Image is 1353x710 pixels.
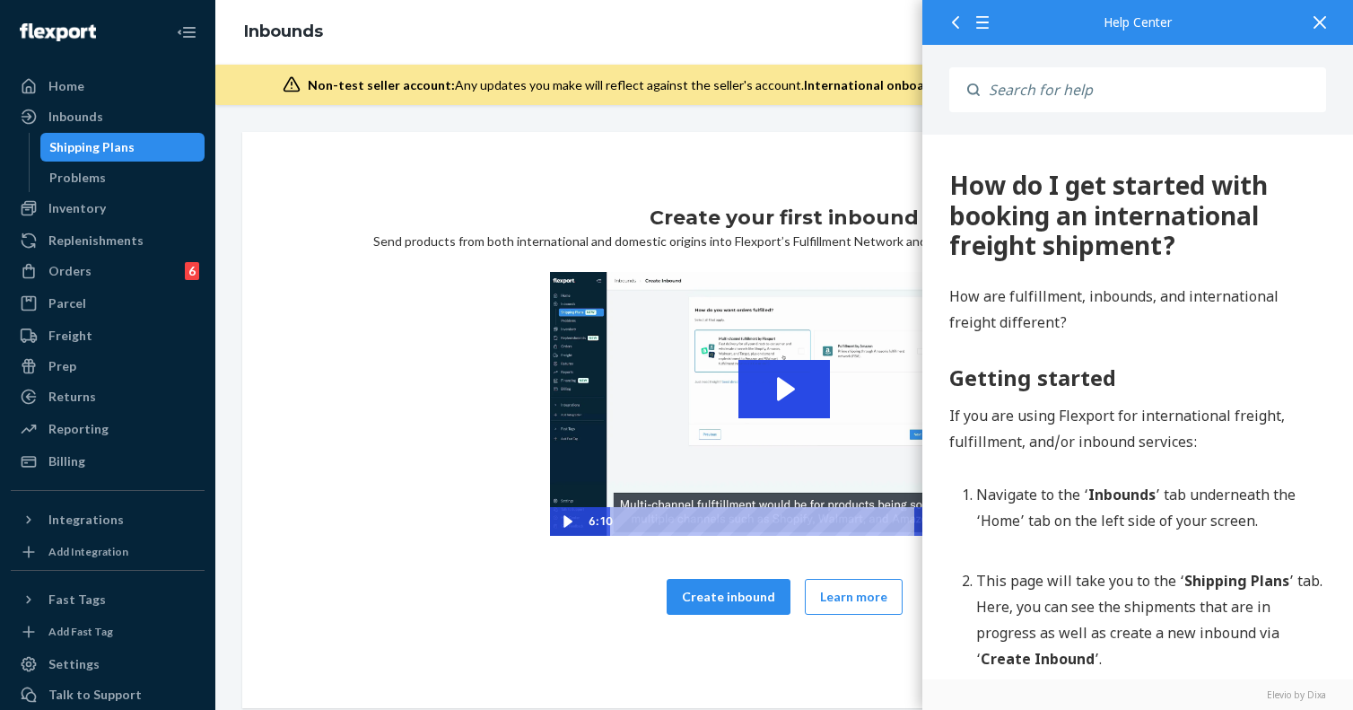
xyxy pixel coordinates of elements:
[11,505,205,534] button: Integrations
[27,149,404,201] p: How are fulfillment, inbounds, and international freight different?
[54,347,404,425] li: Navigate to the ‘ ’ tab underneath the ‘Home’ tab on the left side of your screen.
[48,591,106,609] div: Fast Tags
[27,228,194,258] strong: Getting started
[48,544,128,559] div: Add Integration
[48,262,92,280] div: Orders
[244,22,323,41] a: Inbounds
[11,382,205,411] a: Returns
[27,268,404,320] p: If you are using Flexport for international freight, fulfillment, and/or inbound services:
[949,16,1326,29] div: Help Center
[11,289,205,318] a: Parcel
[49,138,135,156] div: Shipping Plans
[48,452,85,470] div: Billing
[48,357,76,375] div: Prep
[40,163,205,192] a: Problems
[11,621,205,643] a: Add Fast Tag
[48,199,106,217] div: Inventory
[308,77,455,92] span: Non-test seller account:
[48,232,144,250] div: Replenishments
[40,133,205,162] a: Shipping Plans
[11,102,205,131] a: Inbounds
[804,77,1269,92] span: International onboarding and inbounding may not work during impersonation.
[11,257,205,285] a: Orders6
[185,262,199,280] div: 6
[805,579,903,615] button: Learn more
[650,204,919,232] h1: Create your first inbound
[48,624,113,639] div: Add Fast Tag
[11,415,205,443] a: Reporting
[11,72,205,101] a: Home
[48,420,109,438] div: Reporting
[550,507,584,536] button: Play Video
[257,204,1312,636] div: Send products from both international and domestic origins into Flexport’s Fulfillment Network an...
[262,436,367,456] strong: Shipping Plans
[27,36,404,127] div: 825 How do I get started with booking an international freight shipment?
[48,108,103,126] div: Inbounds
[550,272,1018,536] img: Video Thumbnail
[916,507,950,536] button: Mute
[48,77,84,95] div: Home
[49,169,106,187] div: Problems
[623,507,907,536] div: Playbar
[11,680,205,709] a: Talk to Support
[48,327,92,345] div: Freight
[230,6,337,58] ol: breadcrumbs
[11,541,205,563] a: Add Integration
[48,388,96,406] div: Returns
[48,294,86,312] div: Parcel
[11,447,205,476] a: Billing
[48,655,100,673] div: Settings
[58,514,172,534] strong: Create Inbound
[166,350,233,370] strong: Inbounds
[11,585,205,614] button: Fast Tags
[48,511,124,529] div: Integrations
[980,67,1326,112] input: Search
[949,688,1326,701] a: Elevio by Dixa
[11,321,205,350] a: Freight
[738,360,830,418] button: Play Video: 2023-09-11_Flexport_Inbounds_HighRes
[48,686,142,704] div: Talk to Support
[11,226,205,255] a: Replenishments
[169,14,205,50] button: Close Navigation
[667,579,790,615] button: Create inbound
[11,194,205,223] a: Inventory
[11,650,205,679] a: Settings
[54,434,404,678] li: This page will take you to the ‘ ’ tab. Here, you can see the shipments that are in progress as w...
[308,76,1269,94] div: Any updates you make will reflect against the seller's account.
[54,563,404,644] img: Screenshot 2025-08-11 at 12.41.02 PM.png
[11,352,205,381] a: Prep
[20,23,96,41] img: Flexport logo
